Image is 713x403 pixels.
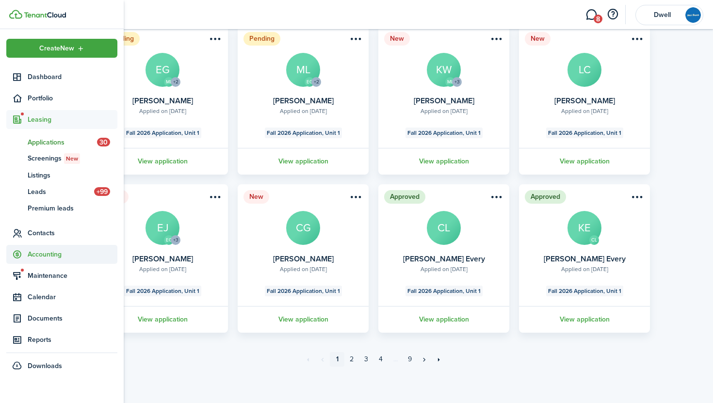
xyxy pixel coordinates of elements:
[207,192,222,205] button: Open menu
[139,107,186,115] div: Applied on [DATE]
[685,7,701,23] img: Dwell
[525,32,551,46] status: New
[39,45,74,52] span: Create New
[28,170,117,180] span: Listings
[28,361,62,371] span: Downloads
[97,138,110,146] span: 30
[582,2,600,27] a: Messaging
[171,77,180,87] avatar-counter: +2
[347,192,363,205] button: Open menu
[28,203,117,213] span: Premium leads
[28,137,97,147] span: Applications
[146,211,179,245] avatar-text: EJ
[28,292,117,302] span: Calendar
[267,287,340,295] span: Fall 2026 Application, Unit 1
[236,306,370,333] a: View application
[28,335,117,345] span: Reports
[488,34,503,47] button: Open menu
[267,129,340,137] span: Fall 2026 Application, Unit 1
[315,352,330,367] a: Previous
[384,190,425,204] status: Approved
[6,134,117,150] a: Applications30
[554,97,615,105] card-title: [PERSON_NAME]
[171,235,180,245] avatar-counter: +3
[518,306,651,333] a: View application
[28,271,117,281] span: Maintenance
[28,228,117,238] span: Contacts
[126,129,199,137] span: Fall 2026 Application, Unit 1
[146,53,179,87] avatar-text: EG
[6,150,117,167] a: ScreeningsNew
[567,211,601,245] avatar-text: KE
[6,200,117,216] a: Premium leads
[518,148,651,175] a: View application
[207,34,222,47] button: Open menu
[629,34,644,47] button: Open menu
[604,6,621,23] button: Open resource center
[417,352,432,367] a: Next
[132,255,193,263] card-title: [PERSON_NAME]
[589,235,599,245] avatar-text: CL
[452,77,462,87] avatar-counter: +3
[629,192,644,205] button: Open menu
[132,97,193,105] card-title: [PERSON_NAME]
[548,129,621,137] span: Fall 2026 Application, Unit 1
[96,306,229,333] a: View application
[6,167,117,183] a: Listings
[243,32,280,46] status: Pending
[273,255,334,263] card-title: [PERSON_NAME]
[567,53,601,87] avatar-text: LC
[432,352,446,367] a: Last
[344,352,359,367] a: 2
[280,107,327,115] div: Applied on [DATE]
[407,129,481,137] span: Fall 2026 Application, Unit 1
[6,330,117,349] a: Reports
[66,154,78,163] span: New
[311,77,321,87] avatar-counter: +2
[6,39,117,58] button: Open menu
[28,313,117,323] span: Documents
[525,190,566,204] status: Approved
[28,72,117,82] span: Dashboard
[427,53,461,87] avatar-text: KW
[330,352,344,367] a: 1
[243,190,269,204] status: New
[359,352,373,367] a: 3
[139,265,186,274] div: Applied on [DATE]
[594,15,602,23] span: 8
[377,306,511,333] a: View application
[286,53,320,87] avatar-text: ML
[6,67,117,86] a: Dashboard
[28,249,117,259] span: Accounting
[421,265,468,274] div: Applied on [DATE]
[427,211,461,245] avatar-text: CL
[28,153,117,164] span: Screenings
[373,352,388,367] a: 4
[414,97,474,105] card-title: [PERSON_NAME]
[286,211,320,245] avatar-text: CG
[643,12,681,18] span: Dwell
[24,12,66,18] img: TenantCloud
[164,77,174,87] avatar-text: ML
[403,352,417,367] a: 9
[28,187,94,197] span: Leads
[305,77,314,87] avatar-text: EG
[384,32,410,46] status: New
[421,107,468,115] div: Applied on [DATE]
[9,10,22,19] img: TenantCloud
[377,148,511,175] a: View application
[388,352,403,367] a: ...
[561,107,608,115] div: Applied on [DATE]
[280,265,327,274] div: Applied on [DATE]
[347,34,363,47] button: Open menu
[28,93,117,103] span: Portfolio
[403,255,485,263] card-title: [PERSON_NAME] Every
[301,352,315,367] a: First
[6,183,117,200] a: Leads+99
[488,192,503,205] button: Open menu
[561,265,608,274] div: Applied on [DATE]
[544,255,626,263] card-title: [PERSON_NAME] Every
[126,287,199,295] span: Fall 2026 Application, Unit 1
[164,235,174,245] avatar-text: EG
[407,287,481,295] span: Fall 2026 Application, Unit 1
